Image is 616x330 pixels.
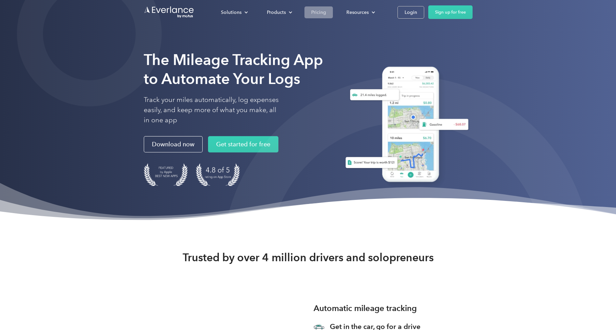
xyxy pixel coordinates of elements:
img: Badge for Featured by Apple Best New Apps [144,163,188,186]
strong: The Mileage Tracking App to Automate Your Logs [144,51,323,88]
div: Solutions [221,8,242,17]
div: Pricing [311,8,326,17]
div: Resources [340,6,381,18]
a: Go to homepage [144,6,195,19]
strong: Trusted by over 4 million drivers and solopreneurs [183,251,434,264]
a: Download now [144,136,203,152]
a: Pricing [304,6,333,18]
img: Everlance, mileage tracker app, expense tracking app [337,62,473,190]
div: Products [260,6,298,18]
div: Products [267,8,286,17]
a: Login [397,6,424,19]
p: Track your miles automatically, log expenses easily, and keep more of what you make, all in one app [144,95,279,125]
img: 4.9 out of 5 stars on the app store [196,163,240,186]
div: Resources [346,8,369,17]
h3: Automatic mileage tracking [314,302,417,314]
div: Solutions [214,6,253,18]
a: Get started for free [208,136,278,152]
a: Sign up for free [428,5,473,19]
div: Login [405,8,417,17]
